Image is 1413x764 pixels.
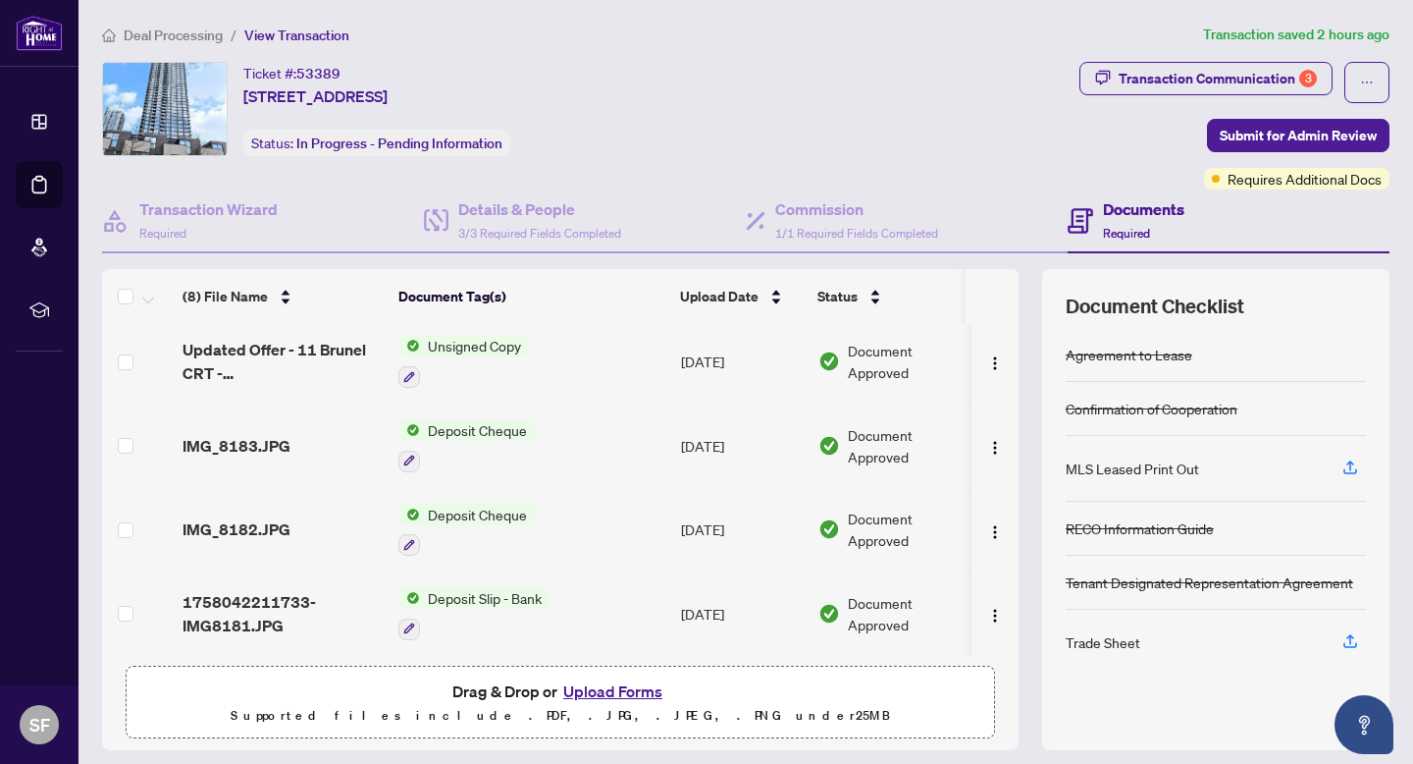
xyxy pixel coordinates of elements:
[848,340,969,383] span: Document Approved
[1066,293,1244,320] span: Document Checklist
[1066,344,1192,365] div: Agreement to Lease
[557,679,668,704] button: Upload Forms
[458,197,621,221] h4: Details & People
[979,598,1011,629] button: Logo
[175,269,391,324] th: (8) File Name
[183,590,383,637] span: 1758042211733-IMG8181.JPG
[29,711,50,738] span: SF
[124,27,223,44] span: Deal Processing
[987,355,1003,371] img: Logo
[775,226,938,241] span: 1/1 Required Fields Completed
[183,434,290,458] span: IMG_8183.JPG
[243,130,510,156] div: Status:
[183,518,290,541] span: IMG_8182.JPG
[848,508,969,551] span: Document Approved
[127,667,994,739] span: Drag & Drop orUpload FormsSupported files include .PDF, .JPG, .JPEG, .PNG under25MB
[398,587,420,609] img: Status Icon
[1334,695,1393,754] button: Open asap
[296,65,340,82] span: 53389
[243,62,340,84] div: Ticket #:
[296,135,502,152] span: In Progress - Pending Information
[848,592,969,635] span: Document Approved
[818,435,840,457] img: Document Status
[183,338,383,385] span: Updated Offer - 11 Brunel CRT - [GEOGRAPHIC_DATA] 400 - Agreement to Lease Residential.pdf
[987,524,1003,540] img: Logo
[818,603,840,625] img: Document Status
[139,197,278,221] h4: Transaction Wizard
[1360,76,1374,89] span: ellipsis
[810,269,976,324] th: Status
[1299,70,1317,87] div: 3
[1207,119,1389,152] button: Submit for Admin Review
[398,419,535,472] button: Status IconDeposit Cheque
[1119,63,1317,94] div: Transaction Communication
[102,28,116,42] span: home
[673,488,811,573] td: [DATE]
[673,572,811,656] td: [DATE]
[1220,120,1377,151] span: Submit for Admin Review
[987,608,1003,624] img: Logo
[987,440,1003,456] img: Logo
[391,269,672,324] th: Document Tag(s)
[398,504,420,525] img: Status Icon
[458,226,621,241] span: 3/3 Required Fields Completed
[103,63,227,155] img: IMG-C12371808_1.jpg
[420,587,549,609] span: Deposit Slip - Bank
[398,587,549,640] button: Status IconDeposit Slip - Bank
[183,286,268,307] span: (8) File Name
[673,319,811,404] td: [DATE]
[398,335,529,388] button: Status IconUnsigned Copy
[1066,398,1237,419] div: Confirmation of Cooperation
[979,346,1011,377] button: Logo
[1066,572,1353,593] div: Tenant Designated Representation Agreement
[1103,226,1150,241] span: Required
[398,504,535,557] button: Status IconDeposit Cheque
[848,424,969,467] span: Document Approved
[818,518,840,540] img: Document Status
[1066,518,1214,539] div: RECO Information Guide
[979,430,1011,462] button: Logo
[1079,62,1333,95] button: Transaction Communication3
[398,335,420,356] img: Status Icon
[243,84,388,108] span: [STREET_ADDRESS]
[138,704,982,728] p: Supported files include .PDF, .JPG, .JPEG, .PNG under 25 MB
[1203,24,1389,46] article: Transaction saved 2 hours ago
[139,226,186,241] span: Required
[231,24,236,46] li: /
[1066,631,1140,653] div: Trade Sheet
[452,679,668,704] span: Drag & Drop or
[818,351,840,372] img: Document Status
[680,286,759,307] span: Upload Date
[1103,197,1184,221] h4: Documents
[420,504,535,525] span: Deposit Cheque
[1066,458,1199,479] div: MLS Leased Print Out
[420,335,529,356] span: Unsigned Copy
[817,286,858,307] span: Status
[244,27,349,44] span: View Transaction
[672,269,810,324] th: Upload Date
[398,419,420,441] img: Status Icon
[979,514,1011,545] button: Logo
[1228,168,1382,190] span: Requires Additional Docs
[420,419,535,441] span: Deposit Cheque
[775,197,938,221] h4: Commission
[673,404,811,488] td: [DATE]
[16,15,63,51] img: logo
